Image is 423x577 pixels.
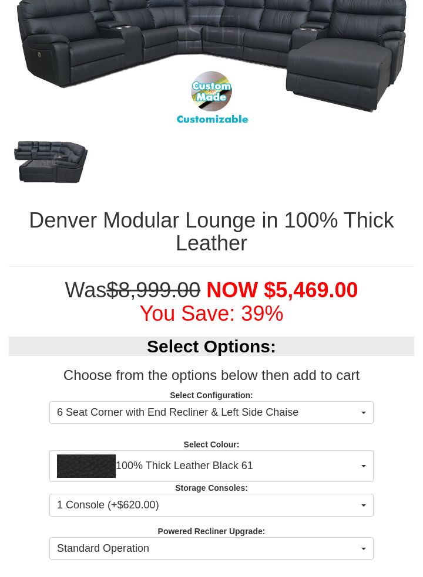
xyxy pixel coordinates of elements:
span: 100% Thick Leather Black 61 [57,454,358,478]
del: $8,999.00 [106,278,200,302]
h1: Denver Modular Lounge in 100% Thick Leather [9,209,414,255]
font: You Save: 39% [140,301,284,325]
strong: Powered Recliner Upgrade: [158,527,266,536]
span: 6 Seat Corner with End Recliner & Left Side Chaise [57,405,358,420]
button: 100% Thick Leather Black 61100% Thick Leather Black 61 [49,450,374,482]
span: 1 Console (+$620.00) [57,498,358,513]
strong: Select Configuration: [170,391,253,400]
span: NOW $5,469.00 [206,278,358,302]
strong: Select Colour: [184,440,240,449]
button: 1 Console (+$620.00) [49,494,374,517]
img: 100% Thick Leather Black 61 [57,454,116,478]
button: 6 Seat Corner with End Recliner & Left Side Chaise [49,401,374,425]
strong: Storage Consoles: [175,483,248,493]
span: Standard Operation [57,541,358,556]
h1: Was [9,279,414,325]
button: Standard Operation [49,537,374,561]
b: Select Options: [147,337,276,356]
h3: Choose from the options below then add to cart [9,368,414,383]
